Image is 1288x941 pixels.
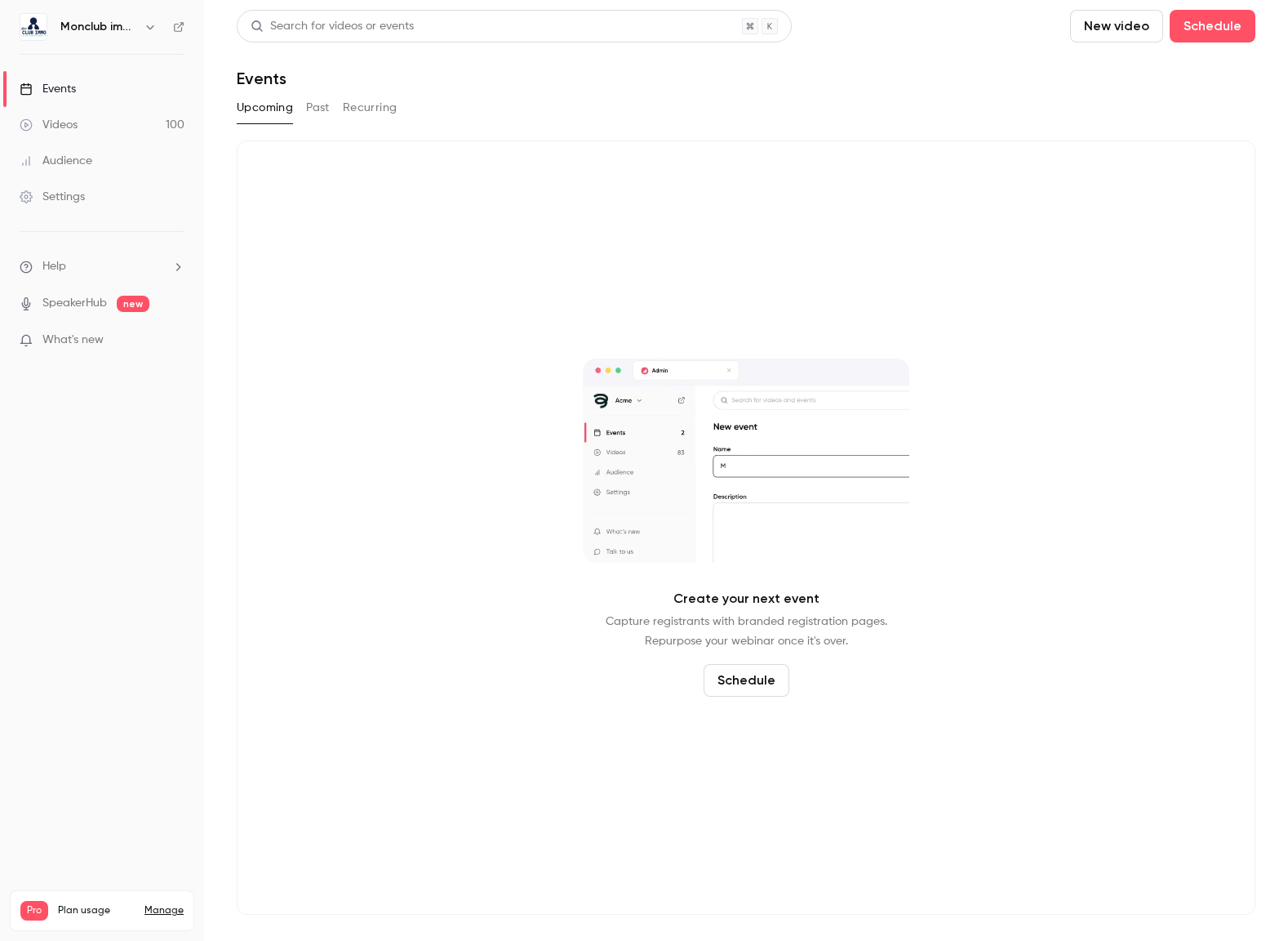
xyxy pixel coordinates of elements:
[606,612,887,651] p: Capture registrants with branded registration pages. Repurpose your webinar once it's over.
[165,333,184,348] iframe: Noticeable Trigger
[20,81,76,97] div: Events
[58,904,135,917] span: Plan usage
[20,258,184,275] li: help-dropdown-opener
[20,901,48,921] span: Pro
[20,153,92,169] div: Audience
[237,69,286,88] h1: Events
[251,18,414,35] div: Search for videos or events
[673,589,819,609] p: Create your next event
[343,95,398,121] button: Recurring
[20,14,47,40] img: Monclub immo
[60,19,137,35] h6: Monclub immo
[20,189,85,205] div: Settings
[117,296,149,312] span: new
[704,664,789,697] button: Schedule
[1070,10,1163,42] button: New video
[42,332,104,349] span: What's new
[42,295,107,312] a: SpeakerHub
[306,95,330,121] button: Past
[144,904,184,917] a: Manage
[237,95,293,121] button: Upcoming
[42,258,66,275] span: Help
[1170,10,1255,42] button: Schedule
[20,117,78,133] div: Videos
